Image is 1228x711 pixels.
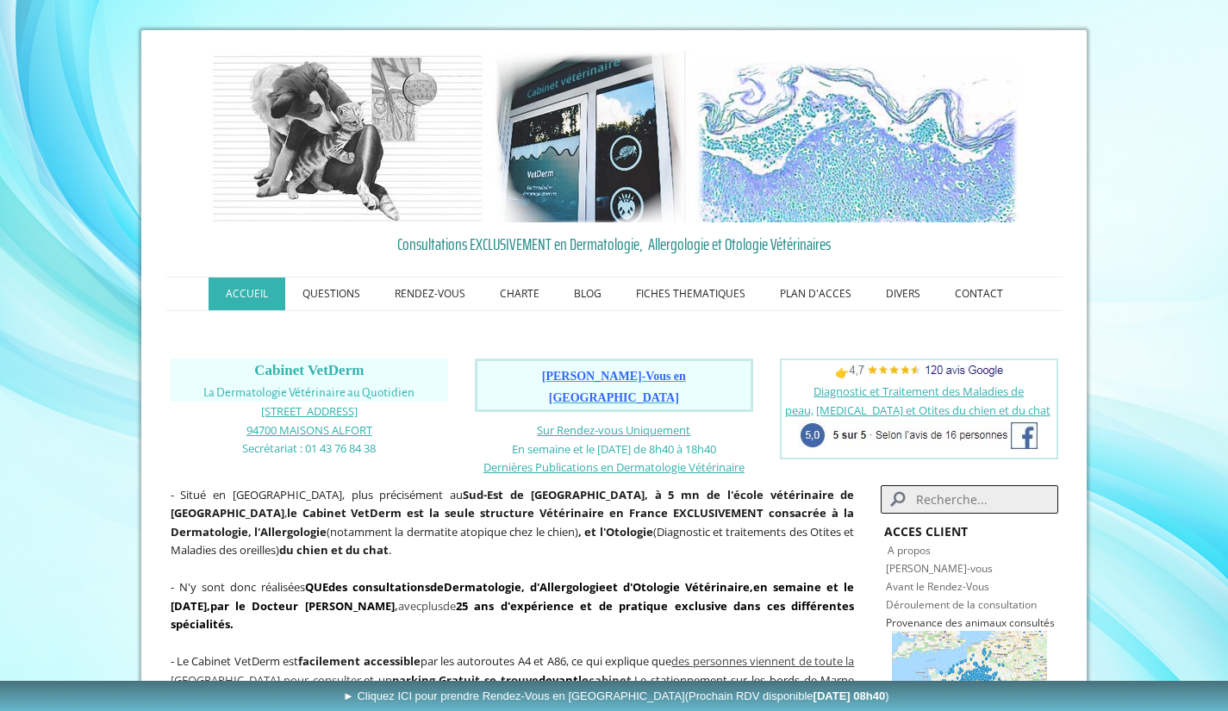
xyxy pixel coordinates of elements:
span: , [207,598,210,614]
a: Dermatologie [444,579,521,595]
strong: ACCES CLIENT [884,523,968,539]
a: QUESTIONS [285,278,377,310]
span: - Situé en [GEOGRAPHIC_DATA], plus précisément au , (notamment la dermatite atopique chez le chie... [171,487,855,558]
span: facilement [298,653,360,669]
span: P [886,615,892,630]
a: 94700 MAISONS ALFORT [246,421,372,438]
span: avec de [171,579,855,632]
a: consultations [352,579,430,595]
a: Consultations EXCLUSIVEMENT en Dermatologie, Allergologie et Otologie Vétérinaires [171,231,1058,257]
b: France EXCLUSIVEMENT consacrée à la Dermatologie, l'Allergologie [171,505,855,539]
strong: de , d' et d' [352,579,727,595]
a: Otologie Vétérin [633,579,727,595]
a: ACCUEIL [209,278,285,310]
a: CONTACT [938,278,1020,310]
b: Cabinet VetDerm est la seule structure Vétérinaire en [302,505,625,521]
strong: Sud-Est de [GEOGRAPHIC_DATA], à 5 mn de l'école vétérinaire de [GEOGRAPHIC_DATA] [171,487,855,521]
a: [MEDICAL_DATA] et Otites du chien et du chat [816,402,1050,418]
a: Déroulement de la consultation [886,597,1037,612]
span: des animaux consultés [945,615,1055,630]
span: en semaine et le [DATE] [171,579,855,614]
a: Allergologie [539,579,606,595]
span: devant [539,672,578,688]
a: BLOG [557,278,619,310]
span: Dernières Publications en Dermatologie Vétérinaire [483,459,745,475]
a: FICHES THEMATIQUES [619,278,763,310]
span: 94700 MAISONS ALFORT [246,422,372,438]
a: aire [727,579,750,595]
a: Dernières Publications en Dermatologie Vétérinaire [483,458,745,475]
strong: 25 ans d'expérience et de pratique exclusive dans ces différentes spécialités. [171,598,855,633]
strong: QUE [305,579,328,595]
a: [PERSON_NAME]-vous [886,561,993,576]
a: Sur Rendez-vous Uniquement [537,422,690,438]
strong: des [328,579,347,595]
strong: du chien et du chat [279,542,389,558]
span: . [632,672,634,688]
span: - Le Cabinet VetDerm est par les autoroutes A4 et A86, ce qui explique que et un Le stationnement... [171,653,855,706]
b: [DATE] 08h40 [813,689,886,702]
span: La Dermatologie Vétérinaire au Quotidien [203,386,415,399]
b: , [210,598,398,614]
a: DIVERS [869,278,938,310]
span: Secrétariat : 01 43 76 84 38 [242,440,376,456]
strong: accessible [364,653,421,669]
a: rovenance [892,615,943,630]
a: PLAN D'ACCES [763,278,869,310]
span: 👉 [835,365,1003,380]
span: En semaine et le [DATE] de 8h40 à 18h40 [512,441,716,457]
span: ► Cliquez ICI pour prendre Rendez-Vous en [GEOGRAPHIC_DATA] [343,689,889,702]
input: Search [881,485,1057,514]
a: Diagnostic et Traitement des Maladies de peau, [785,384,1025,418]
b: , et l'Otologie [578,524,653,539]
span: plus [421,598,443,614]
a: CHARTE [483,278,557,310]
span: [STREET_ADDRESS] [261,403,358,419]
span: par le Docteur [PERSON_NAME] [210,598,395,614]
a: Avant le Rendez-Vous [886,579,989,594]
a: A propos [888,543,931,558]
span: Cabinet VetDerm [254,362,364,378]
span: - N'y sont donc réalisées [171,579,855,632]
a: [PERSON_NAME]-Vous en [GEOGRAPHIC_DATA] [542,371,686,404]
span: (Prochain RDV disponible ) [685,689,889,702]
span: cabinet [589,672,632,688]
strong: le [287,505,297,521]
strong: , [750,579,753,595]
span: parking Gratuit se trouve le [392,672,632,688]
a: [STREET_ADDRESS] [261,402,358,419]
a: RENDEZ-VOUS [377,278,483,310]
